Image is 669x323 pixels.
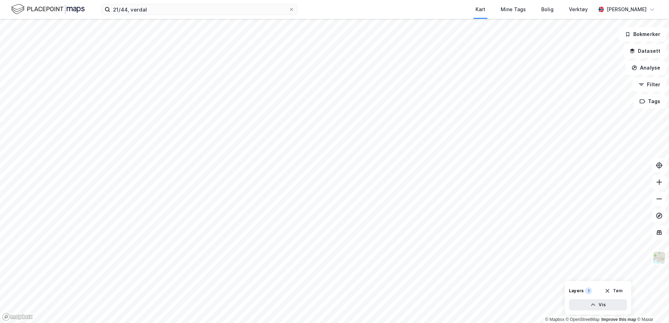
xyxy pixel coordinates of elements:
button: Filter [633,78,666,92]
div: Verktøy [569,5,588,14]
input: Søk på adresse, matrikkel, gårdeiere, leietakere eller personer [110,4,289,15]
div: Layers [569,288,584,294]
iframe: Chat Widget [634,289,669,323]
div: Bolig [541,5,554,14]
a: Mapbox [545,317,564,322]
a: Mapbox homepage [2,313,33,321]
div: Mine Tags [501,5,526,14]
div: 1 [585,287,592,294]
button: Tags [634,94,666,108]
a: OpenStreetMap [566,317,600,322]
button: Tøm [600,285,627,296]
div: Kart [476,5,485,14]
div: Kontrollprogram for chat [634,289,669,323]
button: Bokmerker [619,27,666,41]
img: logo.f888ab2527a4732fd821a326f86c7f29.svg [11,3,85,15]
button: Datasett [624,44,666,58]
img: Z [653,251,666,264]
a: Improve this map [601,317,636,322]
div: [PERSON_NAME] [607,5,647,14]
button: Vis [569,299,627,310]
button: Analyse [626,61,666,75]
